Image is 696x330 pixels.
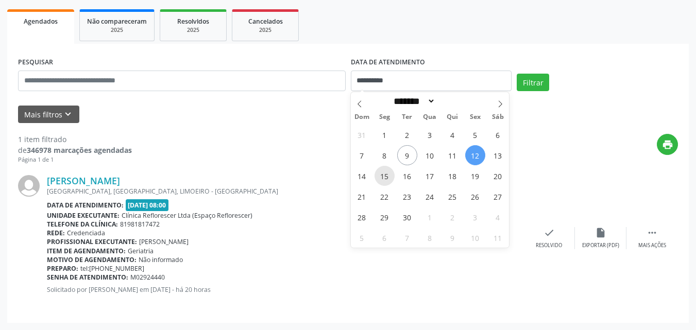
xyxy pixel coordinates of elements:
span: Outubro 10, 2025 [465,228,485,248]
span: Setembro 10, 2025 [420,145,440,165]
label: DATA DE ATENDIMENTO [351,55,425,71]
span: Setembro 17, 2025 [420,166,440,186]
b: Motivo de agendamento: [47,255,137,264]
span: Setembro 9, 2025 [397,145,417,165]
span: Dom [351,114,374,120]
span: Agendados [24,17,58,26]
i: keyboard_arrow_down [62,109,74,120]
span: Geriatria [128,247,154,255]
span: Outubro 6, 2025 [375,228,395,248]
img: img [18,175,40,197]
span: Setembro 26, 2025 [465,186,485,206]
span: Credenciada [67,229,105,237]
span: Outubro 9, 2025 [443,228,463,248]
p: Solicitado por [PERSON_NAME] em [DATE] - há 20 horas [47,285,523,294]
b: Item de agendamento: [47,247,126,255]
span: Resolvidos [177,17,209,26]
span: Setembro 15, 2025 [375,166,395,186]
span: Seg [373,114,396,120]
b: Rede: [47,229,65,237]
div: de [18,145,132,155]
span: Setembro 21, 2025 [352,186,372,206]
div: 2025 [167,26,219,34]
span: Setembro 27, 2025 [488,186,508,206]
span: Setembro 29, 2025 [375,207,395,227]
b: Senha de atendimento: [47,273,128,282]
span: Outubro 5, 2025 [352,228,372,248]
span: Setembro 5, 2025 [465,125,485,145]
b: Telefone da clínica: [47,220,118,229]
span: [PERSON_NAME] [139,237,189,246]
div: Página 1 de 1 [18,155,132,164]
span: Outubro 8, 2025 [420,228,440,248]
b: Profissional executante: [47,237,137,246]
b: Preparo: [47,264,78,273]
span: tel:[PHONE_NUMBER] [80,264,144,273]
i:  [647,227,658,238]
span: Setembro 7, 2025 [352,145,372,165]
label: PESQUISAR [18,55,53,71]
span: Outubro 2, 2025 [443,207,463,227]
span: Setembro 18, 2025 [443,166,463,186]
div: 2025 [240,26,291,34]
span: Outubro 3, 2025 [465,207,485,227]
span: Outubro 11, 2025 [488,228,508,248]
i: check [544,227,555,238]
span: Setembro 20, 2025 [488,166,508,186]
span: Setembro 13, 2025 [488,145,508,165]
button: print [657,134,678,155]
span: Qui [441,114,464,120]
span: Sex [464,114,486,120]
span: Setembro 4, 2025 [443,125,463,145]
div: Resolvido [536,242,562,249]
span: Clínica Reflorescer Ltda (Espaço Reflorescer) [122,211,252,220]
span: Outubro 1, 2025 [420,207,440,227]
span: Setembro 6, 2025 [488,125,508,145]
div: Mais ações [638,242,666,249]
span: Outubro 4, 2025 [488,207,508,227]
div: 1 item filtrado [18,134,132,145]
span: Setembro 24, 2025 [420,186,440,206]
span: Não informado [139,255,183,264]
span: M02924440 [130,273,165,282]
button: Filtrar [517,74,549,91]
strong: 346978 marcações agendadas [27,145,132,155]
i: print [662,139,673,150]
span: Sáb [486,114,509,120]
span: Setembro 23, 2025 [397,186,417,206]
span: Setembro 30, 2025 [397,207,417,227]
span: Setembro 12, 2025 [465,145,485,165]
span: Ter [396,114,418,120]
span: 81981817472 [120,220,160,229]
span: Setembro 3, 2025 [420,125,440,145]
span: Não compareceram [87,17,147,26]
span: Setembro 11, 2025 [443,145,463,165]
b: Unidade executante: [47,211,120,220]
span: Setembro 14, 2025 [352,166,372,186]
div: Exportar (PDF) [582,242,619,249]
b: Data de atendimento: [47,201,124,210]
a: [PERSON_NAME] [47,175,120,186]
div: 2025 [87,26,147,34]
div: [GEOGRAPHIC_DATA], [GEOGRAPHIC_DATA], LIMOEIRO - [GEOGRAPHIC_DATA] [47,187,523,196]
span: Setembro 19, 2025 [465,166,485,186]
span: Setembro 1, 2025 [375,125,395,145]
i: insert_drive_file [595,227,606,238]
span: Setembro 8, 2025 [375,145,395,165]
select: Month [391,96,436,107]
span: Setembro 28, 2025 [352,207,372,227]
span: Setembro 25, 2025 [443,186,463,206]
span: [DATE] 08:00 [126,199,169,211]
span: Cancelados [248,17,283,26]
span: Outubro 7, 2025 [397,228,417,248]
span: Setembro 2, 2025 [397,125,417,145]
input: Year [435,96,469,107]
span: Setembro 16, 2025 [397,166,417,186]
span: Setembro 22, 2025 [375,186,395,206]
span: Agosto 31, 2025 [352,125,372,145]
span: Qua [418,114,441,120]
button: Mais filtroskeyboard_arrow_down [18,106,79,124]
